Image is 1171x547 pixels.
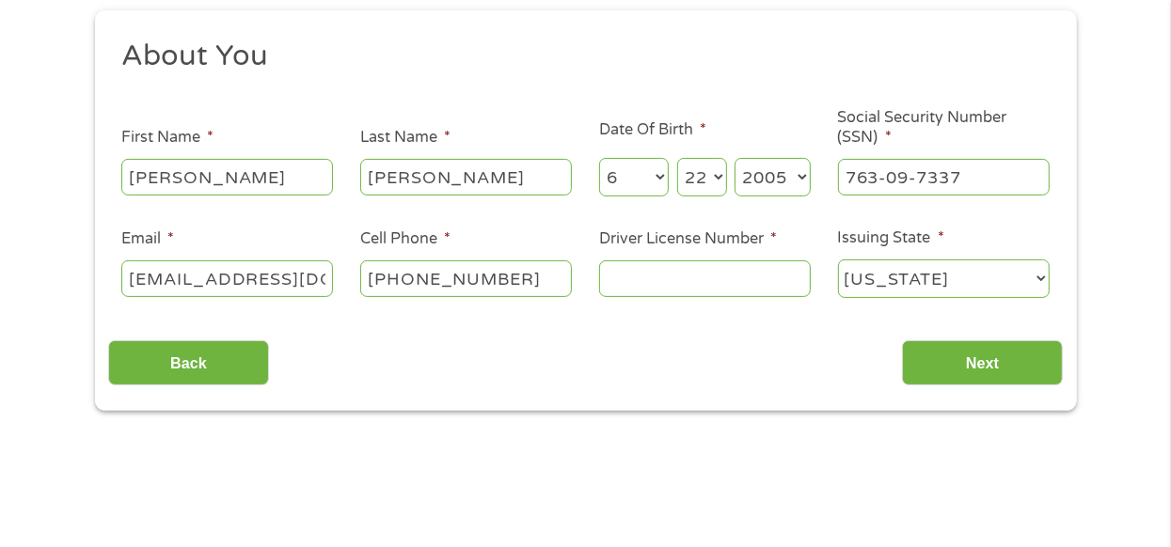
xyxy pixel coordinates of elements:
h2: About You [121,38,1036,75]
label: Last Name [360,128,451,148]
input: john@gmail.com [121,260,333,296]
label: First Name [121,128,214,148]
input: John [121,159,333,195]
label: Driver License Number [599,229,777,249]
label: Email [121,229,174,249]
input: Smith [360,159,572,195]
input: (541) 754-3010 [360,260,572,296]
label: Issuing State [838,228,944,248]
input: Next [902,340,1063,386]
label: Date Of Birth [599,120,706,140]
input: 078-05-1120 [838,159,1050,195]
label: Cell Phone [360,229,451,249]
input: Back [108,340,269,386]
label: Social Security Number (SSN) [838,108,1050,148]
